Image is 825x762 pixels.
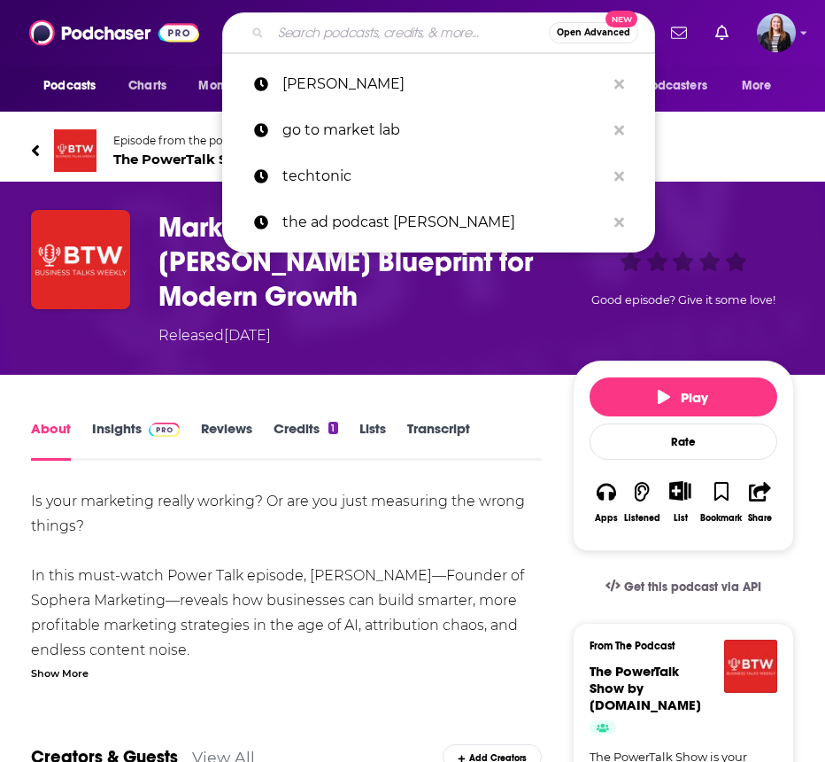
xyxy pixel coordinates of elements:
[274,420,337,461] a: Credits1
[590,663,701,713] a: The PowerTalk Show by BusinessTalksWeekly.com
[149,423,180,437] img: Podchaser Pro
[729,69,794,103] button: open menu
[282,107,605,153] p: go to market lab
[622,74,707,98] span: For Podcasters
[590,470,623,534] button: Apps
[222,61,655,107] a: [PERSON_NAME]
[664,18,694,48] a: Show notifications dropdown
[590,640,763,652] h3: From The Podcast
[31,69,119,103] button: open menu
[605,11,637,27] span: New
[31,210,130,309] img: Marketing in the Age of AI: Richard Levy’s Blueprint for Modern Growth
[557,28,630,37] span: Open Advanced
[158,325,271,346] div: Released [DATE]
[742,74,772,98] span: More
[748,513,772,524] div: Share
[757,13,796,52] img: User Profile
[31,420,71,461] a: About
[117,69,177,103] a: Charts
[757,13,796,52] button: Show profile menu
[128,74,166,98] span: Charts
[186,69,284,103] button: open menu
[591,565,775,609] a: Get this podcast via API
[222,153,655,199] a: techtonic
[54,129,96,172] img: The PowerTalk Show by BusinessTalksWeekly.com
[43,74,96,98] span: Podcasts
[92,420,180,461] a: InsightsPodchaser Pro
[222,107,655,153] a: go to market lab
[113,134,420,147] span: Episode from the podcast
[271,19,549,47] input: Search podcasts, credits, & more...
[708,18,736,48] a: Show notifications dropdown
[661,470,699,534] div: Show More ButtonList
[201,420,252,461] a: Reviews
[700,513,742,524] div: Bookmark
[699,470,743,534] button: Bookmark
[113,151,420,167] span: The PowerTalk Show by [DOMAIN_NAME]
[31,129,794,172] a: The PowerTalk Show by BusinessTalksWeekly.comEpisode from the podcastThe PowerTalk Show by [DOMAI...
[611,69,733,103] button: open menu
[595,513,618,524] div: Apps
[724,640,777,693] img: The PowerTalk Show by BusinessTalksWeekly.com
[590,424,777,460] div: Rate
[743,470,776,534] button: Share
[674,512,688,524] div: List
[624,513,660,524] div: Listened
[658,389,708,406] span: Play
[29,16,199,50] img: Podchaser - Follow, Share and Rate Podcasts
[549,22,638,43] button: Open AdvancedNew
[662,481,698,501] button: Show More Button
[222,12,655,53] div: Search podcasts, credits, & more...
[282,199,605,245] p: the ad podcast dylan conroy
[590,663,701,713] span: The PowerTalk Show by [DOMAIN_NAME]
[198,74,261,98] span: Monitoring
[407,420,470,461] a: Transcript
[591,293,775,307] span: Good episode? Give it some love!
[624,579,761,595] span: Get this podcast via API
[623,470,661,534] button: Listened
[282,61,605,107] p: dylan conroy
[282,153,605,199] p: techtonic
[328,422,337,434] div: 1
[590,377,777,416] button: Play
[757,13,796,52] span: Logged in as annarice
[359,420,386,461] a: Lists
[222,199,655,245] a: the ad podcast [PERSON_NAME]
[158,210,566,314] h1: Marketing in the Age of AI: Richard Levy’s Blueprint for Modern Growth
